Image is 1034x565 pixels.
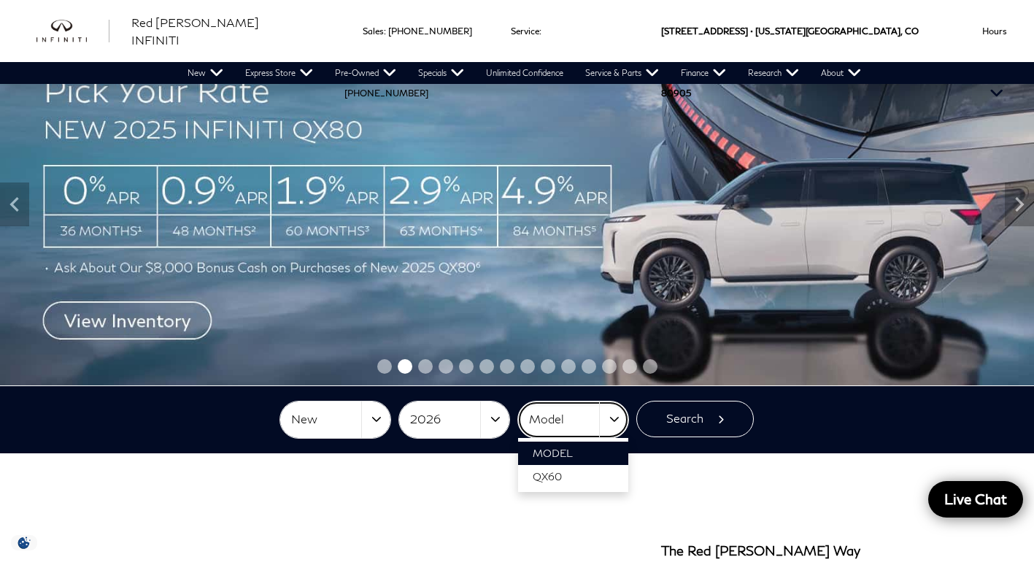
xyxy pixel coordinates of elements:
[539,26,541,36] span: :
[407,62,475,84] a: Specials
[661,544,860,558] h3: The Red [PERSON_NAME] Way
[398,359,412,374] span: Go to slide 2
[1005,182,1034,226] div: Next
[177,62,872,84] nav: Main Navigation
[324,62,407,84] a: Pre-Owned
[661,26,919,99] a: [STREET_ADDRESS] • [US_STATE][GEOGRAPHIC_DATA], CO 80905
[234,62,324,84] a: Express Store
[622,359,637,374] span: Go to slide 13
[928,481,1023,518] a: Live Chat
[36,20,109,43] img: INFINITI
[529,407,599,431] span: Model
[177,62,234,84] a: New
[582,359,596,374] span: Go to slide 11
[636,401,754,437] button: Search
[7,535,41,550] img: Opt-Out Icon
[439,359,453,374] span: Go to slide 4
[533,447,573,459] span: Model
[574,62,670,84] a: Service & Parts
[388,26,472,36] a: [PHONE_NUMBER]
[475,62,574,84] a: Unlimited Confidence
[363,26,384,36] span: Sales
[500,359,514,374] span: Go to slide 7
[937,490,1014,508] span: Live Chat
[602,359,617,374] span: Go to slide 12
[377,359,392,374] span: Go to slide 1
[661,62,691,124] span: 80905
[737,62,810,84] a: Research
[670,62,737,84] a: Finance
[479,359,494,374] span: Go to slide 6
[384,26,386,36] span: :
[810,62,872,84] a: About
[511,26,539,36] span: Service
[418,359,433,374] span: Go to slide 3
[131,14,308,49] a: Red [PERSON_NAME] INFINITI
[643,359,657,374] span: Go to slide 14
[36,20,109,43] a: infiniti
[541,359,555,374] span: Go to slide 9
[410,407,480,431] span: 2026
[7,535,41,550] section: Click to Open Cookie Consent Modal
[533,470,562,483] span: QX60
[459,359,474,374] span: Go to slide 5
[399,401,509,438] button: 2026
[520,359,535,374] span: Go to slide 8
[344,88,428,99] a: [PHONE_NUMBER]
[518,401,628,438] button: Model
[280,401,390,438] button: New
[561,359,576,374] span: Go to slide 10
[131,15,259,47] span: Red [PERSON_NAME] INFINITI
[291,407,361,431] span: New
